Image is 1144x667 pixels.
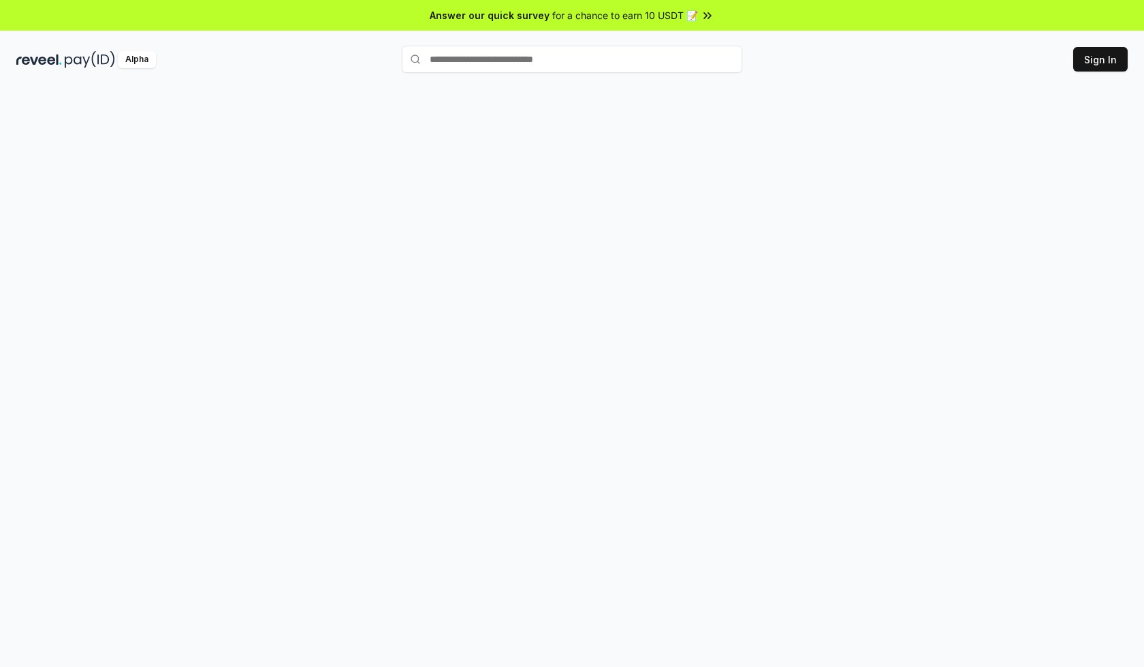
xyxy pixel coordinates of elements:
[1073,47,1128,72] button: Sign In
[16,51,62,68] img: reveel_dark
[118,51,156,68] div: Alpha
[430,8,550,22] span: Answer our quick survey
[65,51,115,68] img: pay_id
[552,8,698,22] span: for a chance to earn 10 USDT 📝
